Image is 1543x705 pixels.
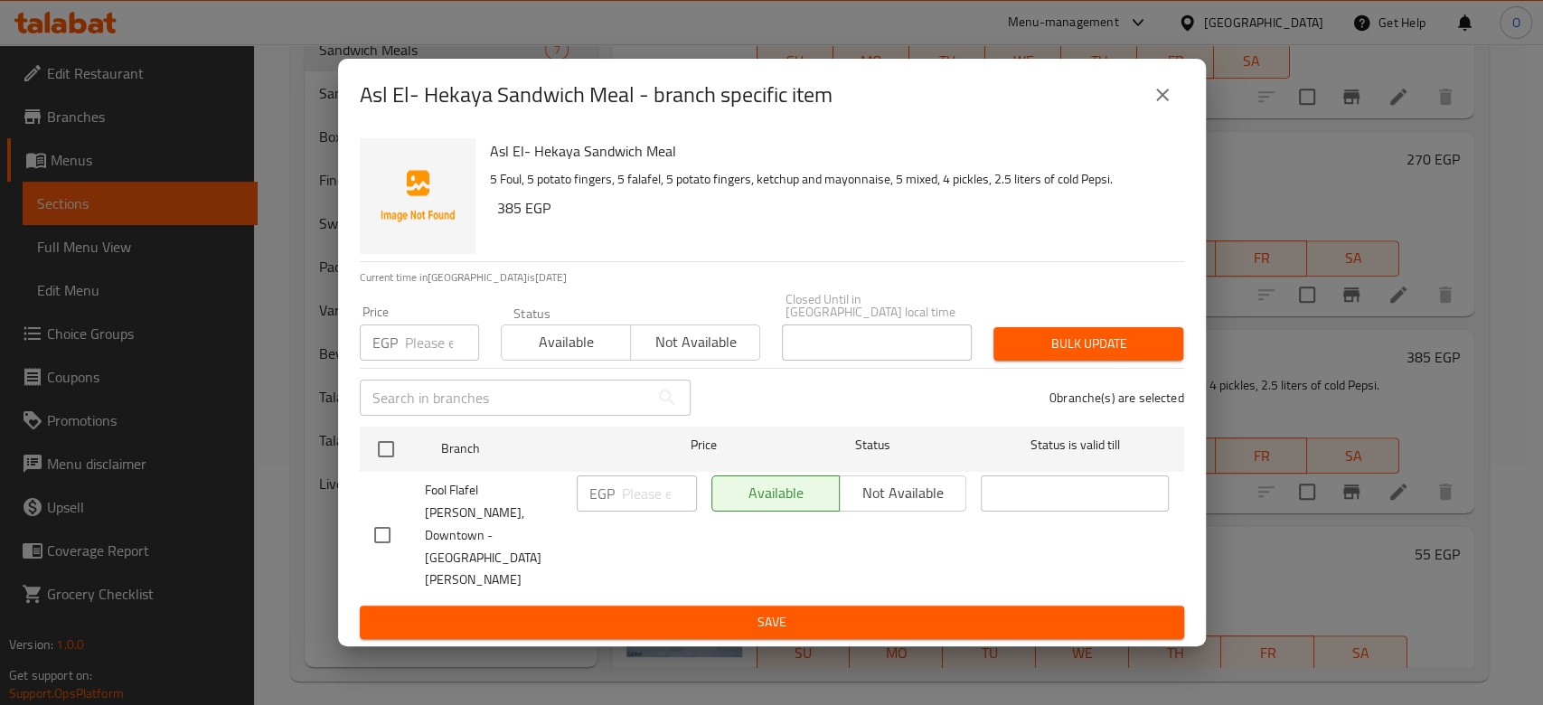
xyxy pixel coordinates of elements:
button: Bulk update [993,327,1183,361]
span: Not available [638,329,753,355]
p: EGP [589,483,615,504]
button: Save [360,606,1184,639]
p: EGP [372,332,398,353]
span: Branch [441,437,629,460]
span: Price [644,434,764,456]
button: Not available [630,324,760,361]
h2: Asl El- Hekaya Sandwich Meal - branch specific item [360,80,833,109]
span: Status [778,434,966,456]
p: Current time in [GEOGRAPHIC_DATA] is [DATE] [360,269,1184,286]
input: Please enter price [622,475,697,512]
input: Please enter price [405,324,479,361]
span: Fool Flafel [PERSON_NAME], Downtown - [GEOGRAPHIC_DATA][PERSON_NAME] [425,479,562,592]
p: 0 branche(s) are selected [1049,389,1184,407]
img: Asl El- Hekaya Sandwich Meal [360,138,475,254]
span: Bulk update [1008,333,1169,355]
span: Save [374,611,1170,634]
input: Search in branches [360,380,649,416]
span: Available [509,329,624,355]
h6: Asl El- Hekaya Sandwich Meal [490,138,1170,164]
h6: 385 EGP [497,195,1170,221]
button: close [1141,73,1184,117]
p: 5 Foul, 5 potato fingers, 5 falafel, 5 potato fingers, ketchup and mayonnaise, 5 mixed, 4 pickles... [490,168,1170,191]
span: Status is valid till [981,434,1169,456]
button: Available [501,324,631,361]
